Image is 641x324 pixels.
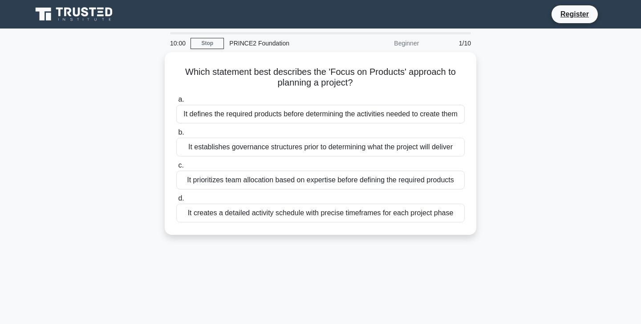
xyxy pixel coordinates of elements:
[424,34,476,52] div: 1/10
[555,8,594,20] a: Register
[178,128,184,136] span: b.
[178,194,184,202] span: d.
[175,66,466,89] h5: Which statement best describes the 'Focus on Products' approach to planning a project?
[165,34,191,52] div: 10:00
[176,105,465,123] div: It defines the required products before determining the activities needed to create them
[178,161,183,169] span: c.
[346,34,424,52] div: Beginner
[176,204,465,222] div: It creates a detailed activity schedule with precise timeframes for each project phase
[176,138,465,156] div: It establishes governance structures prior to determining what the project will deliver
[224,34,346,52] div: PRINCE2 Foundation
[191,38,224,49] a: Stop
[178,95,184,103] span: a.
[176,171,465,189] div: It prioritizes team allocation based on expertise before defining the required products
